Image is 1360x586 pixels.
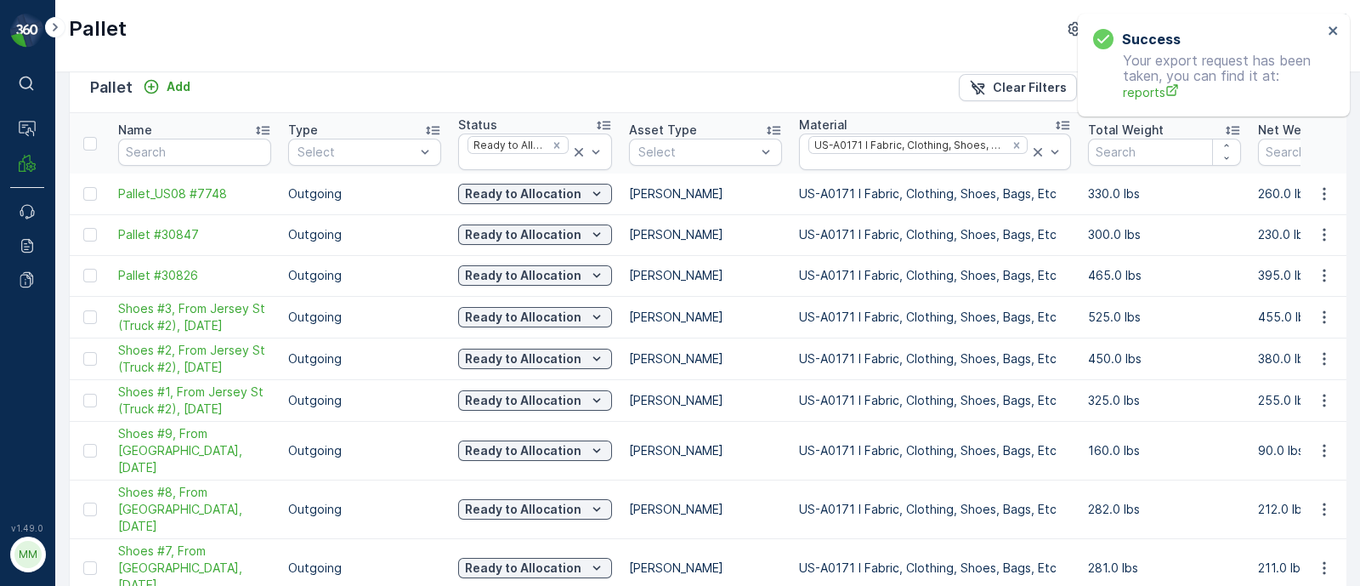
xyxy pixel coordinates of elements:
[14,541,42,568] div: MM
[790,379,1079,421] td: US-A0171 I Fabric, Clothing, Shoes, Bags, Etc
[458,349,612,369] button: Ready to Allocation
[465,350,581,367] p: Ready to Allocation
[10,523,44,533] span: v 1.49.0
[458,558,612,578] button: Ready to Allocation
[118,484,271,535] a: Shoes #8, From Jersey St, 10/28/24
[1079,379,1249,421] td: 325.0 lbs
[118,425,271,476] span: Shoes #9, From [GEOGRAPHIC_DATA], [DATE]
[458,184,612,204] button: Ready to Allocation
[1079,255,1249,296] td: 465.0 lbs
[465,267,581,284] p: Ready to Allocation
[280,255,450,296] td: Outgoing
[118,267,271,284] a: Pallet #30826
[288,122,318,139] p: Type
[1088,122,1164,139] p: Total Weight
[809,137,1006,153] div: US-A0171 I Fabric, Clothing, Shoes, Bags, Etc
[1007,139,1026,152] div: Remove US-A0171 I Fabric, Clothing, Shoes, Bags, Etc
[1122,29,1181,49] h3: Success
[69,15,127,43] p: Pallet
[790,255,1079,296] td: US-A0171 I Fabric, Clothing, Shoes, Bags, Etc
[620,421,790,480] td: [PERSON_NAME]
[458,390,612,411] button: Ready to Allocation
[790,174,1079,214] td: US-A0171 I Fabric, Clothing, Shoes, Bags, Etc
[465,309,581,326] p: Ready to Allocation
[83,352,97,366] div: Toggle Row Selected
[458,265,612,286] button: Ready to Allocation
[790,338,1079,379] td: US-A0171 I Fabric, Clothing, Shoes, Bags, Etc
[280,296,450,338] td: Outgoing
[83,394,97,407] div: Toggle Row Selected
[83,503,97,516] div: Toggle Row Selected
[1088,139,1241,166] input: Search
[799,117,847,134] p: Material
[465,442,581,459] p: Ready to Allocation
[136,77,197,97] button: Add
[458,225,612,245] button: Ready to Allocation
[790,480,1079,538] td: US-A0171 I Fabric, Clothing, Shoes, Bags, Etc
[993,79,1067,96] p: Clear Filters
[1123,83,1323,101] a: reports
[10,14,44,48] img: logo
[1079,296,1249,338] td: 525.0 lbs
[83,444,97,458] div: Toggle Row Selected
[468,137,547,153] div: Ready to Allocation
[118,122,152,139] p: Name
[620,174,790,214] td: [PERSON_NAME]
[280,174,450,214] td: Outgoing
[280,379,450,421] td: Outgoing
[118,139,271,166] input: Search
[10,537,44,572] button: MM
[620,296,790,338] td: [PERSON_NAME]
[465,560,581,577] p: Ready to Allocation
[1093,53,1323,101] p: Your export request has been taken, you can find it at:
[118,484,271,535] span: Shoes #8, From [GEOGRAPHIC_DATA], [DATE]
[118,342,271,376] a: Shoes #2, From Jersey St (Truck #2), 10/29/24
[1079,421,1249,480] td: 160.0 lbs
[547,139,566,152] div: Remove Ready to Allocation
[790,421,1079,480] td: US-A0171 I Fabric, Clothing, Shoes, Bags, Etc
[118,384,271,418] span: Shoes #1, From Jersey St (Truck #2), [DATE]
[297,144,415,161] p: Select
[1079,338,1249,379] td: 450.0 lbs
[620,379,790,421] td: [PERSON_NAME]
[280,338,450,379] td: Outgoing
[458,117,497,134] p: Status
[1079,174,1249,214] td: 330.0 lbs
[167,78,190,95] p: Add
[280,421,450,480] td: Outgoing
[118,300,271,334] a: Shoes #3, From Jersey St (Truck #2), 10/29/24
[1258,122,1324,139] p: Net Weight
[118,226,271,243] a: Pallet #30847
[465,185,581,202] p: Ready to Allocation
[620,480,790,538] td: [PERSON_NAME]
[629,122,697,139] p: Asset Type
[959,74,1077,101] button: Clear Filters
[280,214,450,255] td: Outgoing
[83,228,97,242] div: Toggle Row Selected
[1328,24,1340,40] button: close
[465,501,581,518] p: Ready to Allocation
[280,480,450,538] td: Outgoing
[118,425,271,476] a: Shoes #9, From Jersey St, 10/28/24
[83,269,97,282] div: Toggle Row Selected
[465,226,581,243] p: Ready to Allocation
[638,144,756,161] p: Select
[620,338,790,379] td: [PERSON_NAME]
[83,187,97,201] div: Toggle Row Selected
[1079,214,1249,255] td: 300.0 lbs
[118,185,271,202] a: Pallet_US08 #7748
[620,255,790,296] td: [PERSON_NAME]
[118,342,271,376] span: Shoes #2, From Jersey St (Truck #2), [DATE]
[458,441,612,461] button: Ready to Allocation
[1079,480,1249,538] td: 282.0 lbs
[458,307,612,327] button: Ready to Allocation
[465,392,581,409] p: Ready to Allocation
[118,384,271,418] a: Shoes #1, From Jersey St (Truck #2), 10/29/24
[790,214,1079,255] td: US-A0171 I Fabric, Clothing, Shoes, Bags, Etc
[90,76,133,100] p: Pallet
[458,499,612,520] button: Ready to Allocation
